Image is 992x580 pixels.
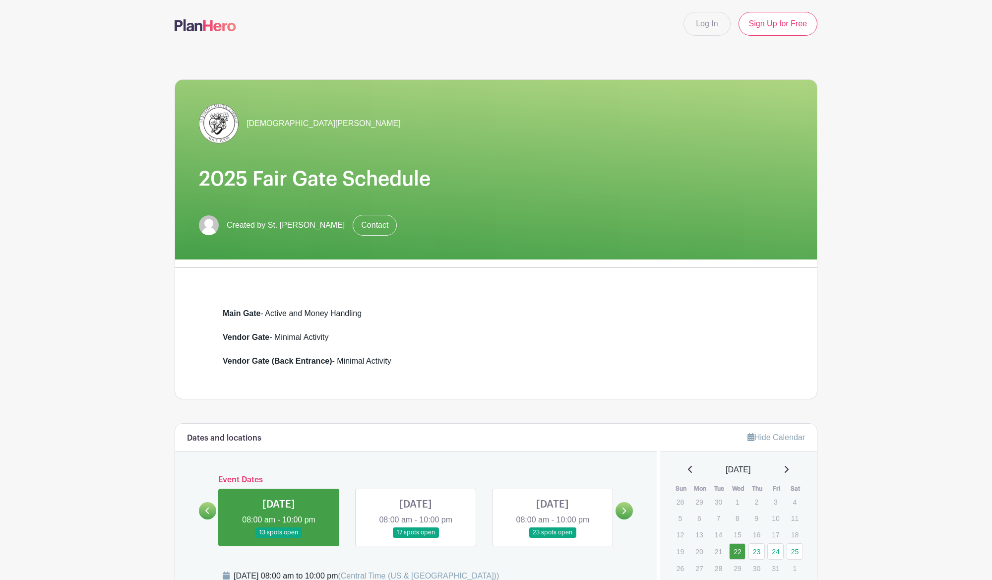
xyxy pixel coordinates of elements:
[223,333,269,341] strong: Vendor Gate
[787,561,803,576] p: 1
[199,104,239,143] img: download%20(1).png
[710,511,727,526] p: 7
[691,561,707,576] p: 27
[767,494,784,510] p: 3
[683,12,730,36] a: Log In
[767,511,784,526] p: 10
[691,511,707,526] p: 6
[726,464,750,476] span: [DATE]
[223,308,769,331] div: - Active and Money Handling
[787,543,803,560] a: 25
[187,434,261,443] h6: Dates and locations
[786,484,806,494] th: Sat
[729,494,745,510] p: 1
[748,511,765,526] p: 9
[748,561,765,576] p: 30
[227,219,345,231] span: Created by St. [PERSON_NAME]
[690,484,710,494] th: Mon
[353,215,397,236] a: Contact
[739,12,817,36] a: Sign Up for Free
[672,527,688,542] p: 12
[710,494,727,510] p: 30
[767,484,786,494] th: Fri
[672,511,688,526] p: 5
[787,527,803,542] p: 18
[748,494,765,510] p: 2
[710,527,727,542] p: 14
[175,19,236,31] img: logo-507f7623f17ff9eddc593b1ce0a138ce2505c220e1c5a4e2b4648c50719b7d32.svg
[710,544,727,559] p: 21
[672,494,688,510] p: 28
[223,309,260,318] strong: Main Gate
[672,544,688,559] p: 19
[691,527,707,542] p: 13
[729,527,745,542] p: 15
[710,561,727,576] p: 28
[672,561,688,576] p: 26
[747,433,805,442] a: Hide Calendar
[691,494,707,510] p: 29
[223,331,769,355] div: - Minimal Activity
[338,572,499,580] span: (Central Time (US & [GEOGRAPHIC_DATA]))
[223,355,769,367] div: - Minimal Activity
[729,511,745,526] p: 8
[729,543,745,560] a: 22
[216,475,616,485] h6: Event Dates
[748,543,765,560] a: 23
[672,484,691,494] th: Sun
[748,484,767,494] th: Thu
[748,527,765,542] p: 16
[710,484,729,494] th: Tue
[767,543,784,560] a: 24
[729,484,748,494] th: Wed
[787,511,803,526] p: 11
[199,167,793,191] h1: 2025 Fair Gate Schedule
[767,527,784,542] p: 17
[691,544,707,559] p: 20
[223,357,332,365] strong: Vendor Gate (Back Entrance)
[767,561,784,576] p: 31
[247,118,401,129] span: [DEMOGRAPHIC_DATA][PERSON_NAME]
[787,494,803,510] p: 4
[729,561,745,576] p: 29
[199,215,219,235] img: default-ce2991bfa6775e67f084385cd625a349d9dcbb7a52a09fb2fda1e96e2d18dcdb.png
